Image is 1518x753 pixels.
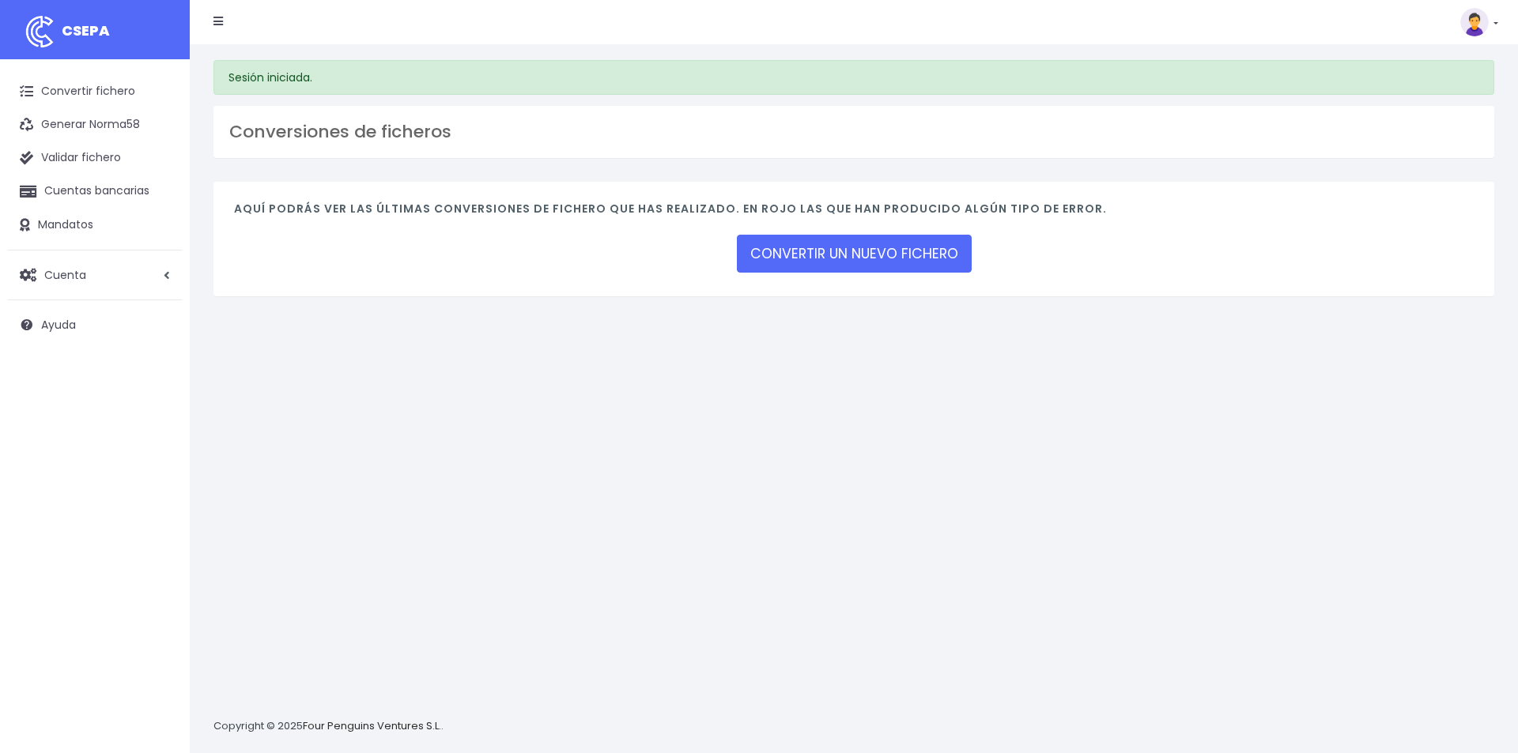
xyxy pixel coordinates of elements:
span: Ayuda [41,317,76,333]
img: logo [20,12,59,51]
a: Mandatos [8,209,182,242]
span: Cuenta [44,266,86,282]
h3: Conversiones de ficheros [229,122,1478,142]
a: Generar Norma58 [8,108,182,141]
a: Validar fichero [8,141,182,175]
p: Copyright © 2025 . [213,718,444,735]
a: Cuentas bancarias [8,175,182,208]
a: Four Penguins Ventures S.L. [303,718,441,733]
a: Ayuda [8,308,182,341]
a: CONVERTIR UN NUEVO FICHERO [737,235,972,273]
span: CSEPA [62,21,110,40]
img: profile [1460,8,1489,36]
div: Sesión iniciada. [213,60,1494,95]
a: Convertir fichero [8,75,182,108]
a: Cuenta [8,258,182,292]
h4: Aquí podrás ver las últimas conversiones de fichero que has realizado. En rojo las que han produc... [234,202,1474,224]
